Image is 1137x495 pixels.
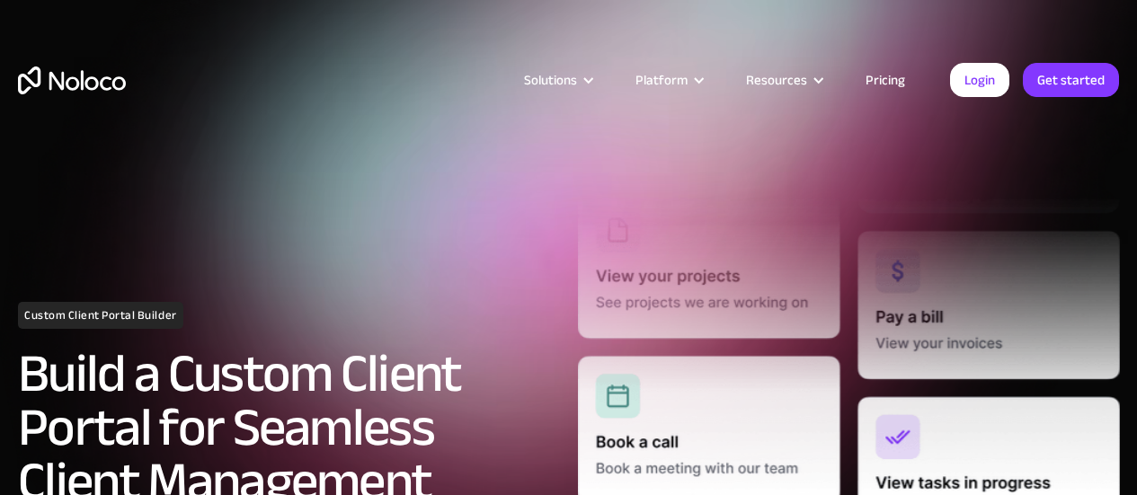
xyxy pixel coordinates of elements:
a: Get started [1023,63,1119,97]
div: Solutions [502,68,613,92]
h1: Custom Client Portal Builder [18,302,183,329]
div: Resources [724,68,843,92]
a: Pricing [843,68,928,92]
a: Login [950,63,1009,97]
div: Resources [746,68,807,92]
div: Solutions [524,68,577,92]
div: Platform [635,68,688,92]
a: home [18,66,126,94]
div: Platform [613,68,724,92]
